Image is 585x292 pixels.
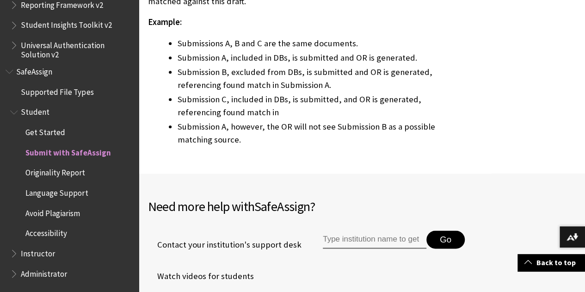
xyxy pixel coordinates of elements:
a: Watch videos for students [148,269,254,283]
h2: Need more help with ? [148,197,576,216]
span: Universal Authentication Solution v2 [21,37,132,59]
span: Submit with SafeAssign [25,145,111,157]
span: Contact your institution's support desk [148,239,302,251]
span: Avoid Plagiarism [25,205,80,218]
button: Go [426,230,465,249]
nav: Book outline for Blackboard SafeAssign [6,64,133,281]
span: Supported File Types [21,84,93,97]
span: Instructor [21,246,55,258]
span: Student [21,105,49,117]
span: Accessibility [25,226,67,238]
li: Submission C, included in DBs, is submitted, and OR is generated, referencing found match in [178,93,439,119]
span: SafeAssign [16,64,52,76]
input: Type institution name to get support [323,230,426,249]
span: Example: [148,17,182,27]
li: Submission B, excluded from DBs, is submitted and OR is generated, referencing found match in Sub... [178,66,439,92]
li: Submission A, however, the OR will not see Submission B as a possible matching source. [178,120,439,146]
span: Originality Report [25,165,85,178]
li: Submission A, included in DBs, is submitted and OR is generated. [178,51,439,64]
span: Student Insights Toolkit v2 [21,18,111,30]
a: Back to top [517,254,585,271]
span: Get Started [25,124,65,137]
span: Administrator [21,266,67,279]
li: Submissions A, B and C are the same documents. [178,37,439,50]
span: SafeAssign [254,198,310,215]
span: Language Support [25,185,88,198]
